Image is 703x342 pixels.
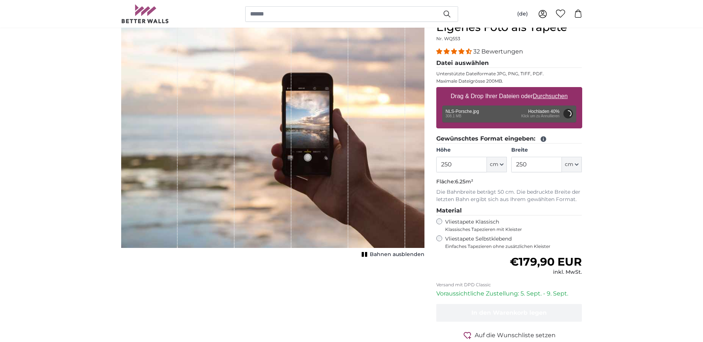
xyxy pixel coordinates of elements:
label: Vliestapete Klassisch [445,218,576,232]
p: Maximale Dateigrösse 200MB. [436,78,582,84]
div: 1 of 1 [121,21,424,260]
p: Versand mit DPD Classic [436,282,582,288]
button: Bahnen ausblenden [359,249,424,260]
span: cm [490,161,498,168]
u: Durchsuchen [533,93,567,99]
span: In den Warenkorb legen [471,309,547,316]
button: In den Warenkorb legen [436,304,582,322]
span: 6.25m² [455,178,473,185]
legend: Gewünschtes Format eingeben: [436,134,582,144]
label: Drag & Drop Ihrer Dateien oder [448,89,571,104]
button: Auf die Wunschliste setzen [436,331,582,340]
p: Voraussichtliche Zustellung: 5. Sept. - 9. Sept. [436,289,582,298]
p: Fläche: [436,178,582,186]
span: €179,90 EUR [510,255,582,269]
span: cm [565,161,573,168]
span: Nr. WQ553 [436,36,460,41]
span: 32 Bewertungen [473,48,523,55]
label: Breite [511,146,582,154]
div: inkl. MwSt. [510,269,582,276]
legend: Material [436,206,582,215]
span: Auf die Wunschliste setzen [475,331,556,340]
label: Höhe [436,146,507,154]
p: Die Bahnbreite beträgt 50 cm. Die bedruckte Breite der letzten Bahn ergibt sich aus Ihrem gewählt... [436,189,582,203]
span: Einfaches Tapezieren ohne zusätzlichen Kleister [445,243,582,249]
span: Bahnen ausblenden [370,251,424,258]
legend: Datei auswählen [436,59,582,68]
button: cm [562,157,582,172]
img: Betterwalls [121,4,169,23]
button: (de) [511,7,534,21]
p: Unterstützte Dateiformate JPG, PNG, TIFF, PDF. [436,71,582,77]
span: Klassisches Tapezieren mit Kleister [445,227,576,232]
span: 4.31 stars [436,48,473,55]
label: Vliestapete Selbstklebend [445,235,582,249]
button: cm [487,157,507,172]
